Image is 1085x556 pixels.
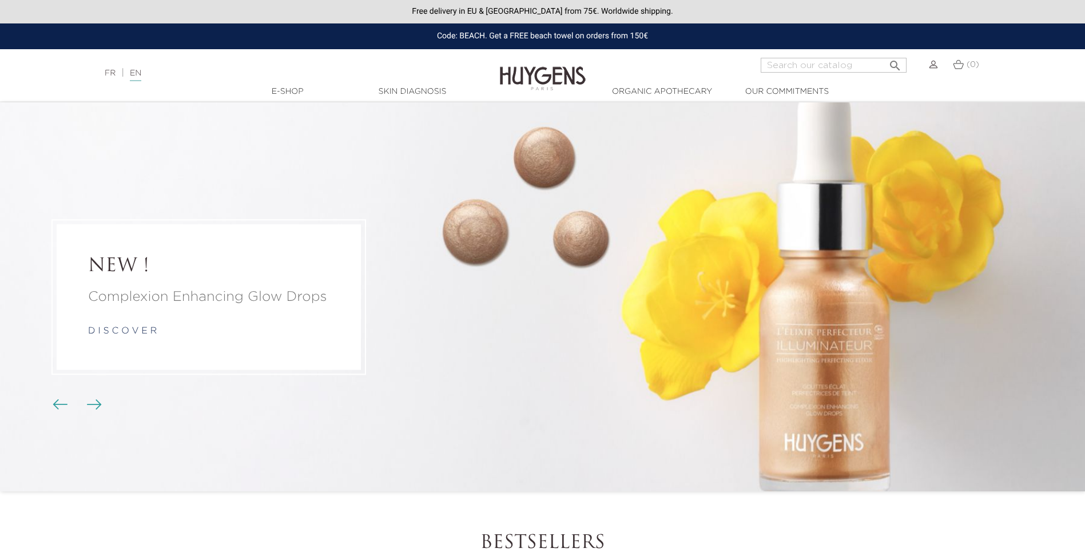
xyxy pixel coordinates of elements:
h2: Bestsellers [225,533,860,554]
a: E-Shop [230,86,345,98]
input: Search [761,58,907,73]
a: FR [105,69,116,77]
div: Carousel buttons [57,396,94,414]
img: Huygens [500,48,586,92]
a: Organic Apothecary [605,86,720,98]
div: | [99,66,443,80]
i:  [888,55,902,69]
span: (0) [967,61,979,69]
a: NEW ! [88,256,329,277]
a: Skin Diagnosis [355,86,470,98]
a: Complexion Enhancing Glow Drops [88,287,329,307]
a: EN [130,69,141,81]
button:  [885,54,905,70]
a: Our commitments [730,86,844,98]
a: d i s c o v e r [88,327,157,336]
